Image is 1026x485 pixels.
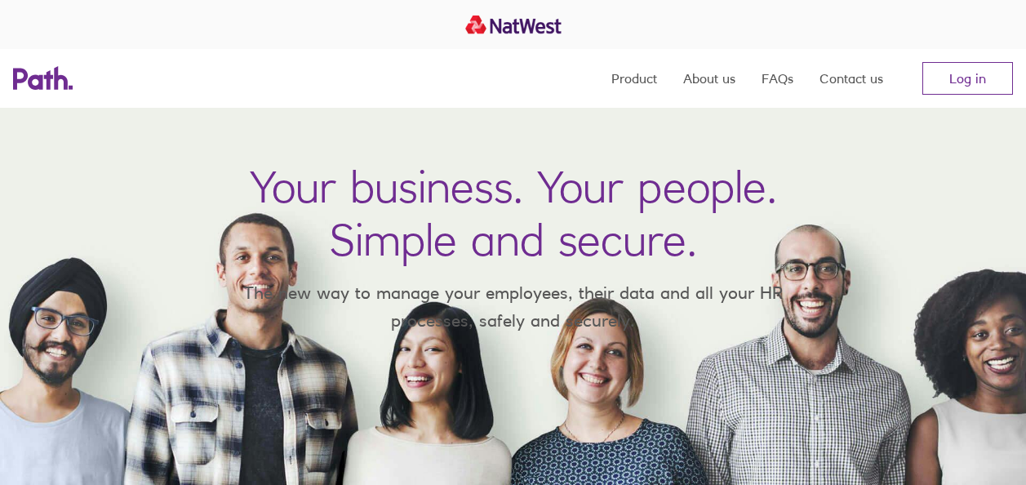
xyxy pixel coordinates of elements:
p: The new way to manage your employees, their data and all your HR processes, safely and securely. [220,279,807,334]
a: About us [683,49,735,108]
a: Product [611,49,657,108]
a: Log in [922,62,1013,95]
a: FAQs [762,49,793,108]
a: Contact us [819,49,883,108]
h1: Your business. Your people. Simple and secure. [250,160,777,266]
